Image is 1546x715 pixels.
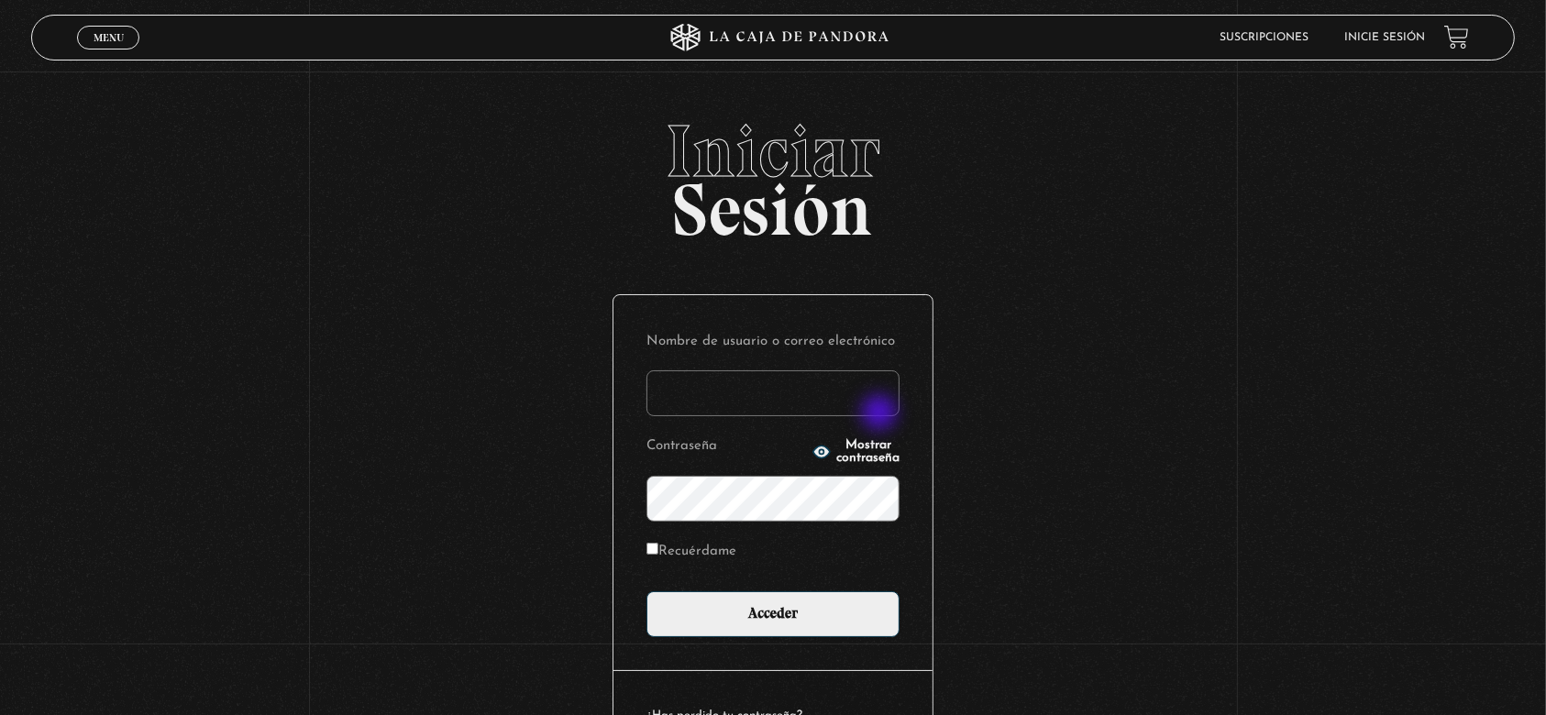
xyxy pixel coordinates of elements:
[87,47,130,60] span: Cerrar
[646,538,736,566] label: Recuérdame
[646,543,658,555] input: Recuérdame
[94,32,124,43] span: Menu
[1220,32,1309,43] a: Suscripciones
[646,433,807,461] label: Contraseña
[646,591,900,637] input: Acceder
[836,439,900,465] span: Mostrar contraseña
[31,115,1516,232] h2: Sesión
[1345,32,1426,43] a: Inicie sesión
[31,115,1516,188] span: Iniciar
[812,439,900,465] button: Mostrar contraseña
[646,328,900,357] label: Nombre de usuario o correo electrónico
[1444,25,1469,49] a: View your shopping cart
